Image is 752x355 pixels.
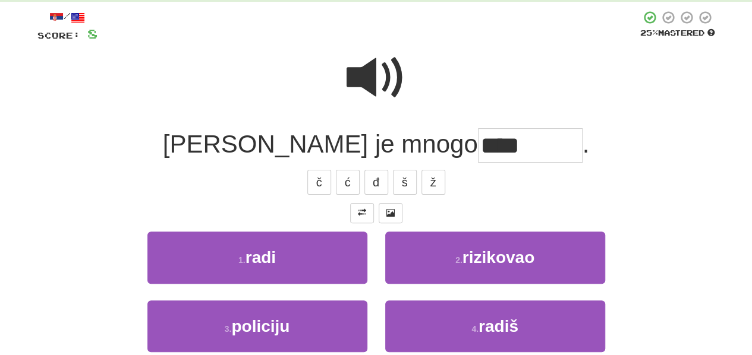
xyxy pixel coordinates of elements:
button: č [307,170,331,195]
span: [PERSON_NAME] je mnogo [163,130,478,158]
button: ć [336,170,360,195]
div: Mastered [640,28,715,39]
span: . [583,130,590,158]
button: đ [364,170,388,195]
div: / [37,10,97,25]
small: 1 . [238,255,246,265]
span: rizikovao [462,248,534,267]
small: 4 . [471,324,479,334]
button: 4.radiš [385,300,605,352]
small: 2 . [455,255,462,265]
span: radi [246,248,276,267]
button: ž [421,170,445,195]
span: radiš [479,317,518,335]
span: 8 [87,26,97,41]
button: Show image (alt+x) [379,203,402,223]
button: 2.rizikovao [385,232,605,283]
button: Toggle translation (alt+t) [350,203,374,223]
span: Score: [37,30,80,40]
span: policiju [231,317,290,335]
button: š [393,170,417,195]
button: 3.policiju [147,300,367,352]
button: 1.radi [147,232,367,283]
span: 25 % [640,28,658,37]
small: 3 . [225,324,232,334]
